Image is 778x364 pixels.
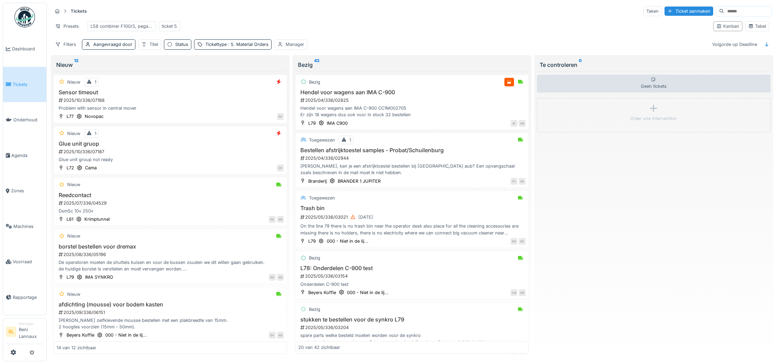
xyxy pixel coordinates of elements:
div: Te controleren [540,61,768,69]
div: 14 van 12 zichtbaar [57,344,96,351]
div: 2025/10/336/07188 [58,97,284,104]
a: Machines [3,209,46,244]
div: Toegewezen [309,195,335,201]
div: Bezig [309,79,320,85]
div: 1 [349,137,351,143]
div: KD [511,238,517,245]
div: Créer une intervention [630,115,677,122]
div: Volgorde op Deadline [709,39,760,49]
div: AB [277,216,284,223]
h3: Bestellen afstrijktoestel samples - Probat/Schuilenburg [298,147,526,154]
div: Beyers Koffie [308,289,336,296]
div: 1 [95,130,96,137]
div: 2025/04/336/02825 [300,97,526,104]
div: Kanban [716,23,739,29]
h3: Trash bin [298,205,526,211]
div: 2025/05/336/03204 [300,324,526,331]
sup: 0 [579,61,582,69]
div: 000 - Niet in de lij... [347,289,388,296]
a: Agenda [3,138,46,173]
h3: L78: Onderdelen C-900 test [298,265,526,271]
a: Voorraad [3,244,46,280]
div: Nieuw [67,233,80,239]
span: Rapportage [13,294,44,301]
span: Dashboard [12,46,44,52]
div: Nieuw [56,61,284,69]
div: AB [519,289,526,296]
div: Krimptunnel [84,216,110,222]
div: Novopac [85,113,104,120]
div: L79 [308,238,316,244]
div: AB [277,274,284,281]
div: KE [269,216,276,223]
div: Ticket aanmaken [665,7,713,16]
div: Status [175,41,188,48]
div: 000 - Niet in de lij... [327,238,368,244]
div: IMA C900 [327,120,348,126]
a: Onderhoud [3,102,46,138]
div: 2025/04/336/02944 [300,155,526,161]
sup: 12 [74,61,79,69]
div: [PERSON_NAME], kan je een afstrijktoestel bestellen bij [GEOGRAPHIC_DATA] aub? Een opvangschaal z... [298,163,526,176]
a: Tickets [3,67,46,102]
a: BL ManagerBeni Lannaux [6,321,44,344]
div: GE [519,178,526,185]
span: : 5. Material Orders [227,42,268,47]
div: Onderdelen C-900 test [298,281,526,288]
div: L79 [308,120,316,126]
div: EK [277,113,284,120]
div: Aangevraagd door [93,41,132,48]
div: Toegewezen [309,137,335,143]
div: spare parts welke besteld moeten worden voor de synkro veel zaken kunnen we volgens mij ergens an... [298,332,526,345]
div: 2025/08/336/05196 [58,251,284,258]
div: Geen tickets [537,75,770,93]
span: Zones [11,187,44,194]
div: Nieuw [67,130,80,137]
div: L79 [67,274,74,280]
div: 1 [95,79,96,85]
div: Cama [85,165,97,171]
li: BL [6,327,16,337]
div: Nieuw [67,79,80,85]
li: Beni Lannaux [19,321,44,342]
div: GE [519,238,526,245]
div: 2025/10/336/07187 [58,148,284,155]
div: 2025/07/336/04529 [58,200,284,206]
h3: Hendel voor wagens aan IMA C-900 [298,89,526,96]
h3: afdichting (mousse) voor bodem kasten [57,301,284,308]
div: L77 [67,113,74,120]
h3: stukken te bestellen voor de synkro L79 [298,316,526,323]
div: Nieuw [67,291,80,298]
div: EK [277,165,284,171]
div: Glue unit group not ready [57,156,284,163]
div: [PERSON_NAME] zelfklevende mousse bestellen met een plakbreedte van 15mm. 2 hoogtes voorzien (15m... [57,317,284,330]
h3: Sensor timeout [57,89,284,96]
div: On the line 79 there is no trash bin near the operator desk also place for all the cleaning acces... [298,223,526,236]
div: 2025/09/336/06151 [58,309,284,316]
strong: Tickets [68,8,89,14]
div: 2025/05/336/03021 [300,213,526,221]
div: 20 van 42 zichtbaar [298,344,340,351]
div: Tickettype [205,41,268,48]
div: Bezig [309,255,320,261]
div: Tabel [748,23,766,29]
h3: Reedcontact [57,192,284,198]
div: Beyers Koffie [67,332,94,338]
div: TV [511,178,517,185]
div: SV [269,332,276,339]
div: IMA SYNKRO [85,274,113,280]
div: 2025/05/336/03154 [300,273,526,279]
div: De operatoren moeten de shuttels kuisen en voor de bussen zouden we dit willen gaan gebruiken. de... [57,259,284,272]
div: Dsm5c 10v 250v [57,208,284,214]
a: Zones [3,173,46,209]
span: Onderhoud [13,117,44,123]
div: Nieuw [67,181,80,188]
div: [DATE] [358,214,373,220]
div: Bezig [309,306,320,313]
a: Dashboard [3,31,46,67]
img: Badge_color-CXgf-gQk.svg [14,7,35,27]
div: ticket 5 [162,23,177,29]
div: IK [511,120,517,127]
a: Rapportage [3,280,46,315]
div: Filters [52,39,79,49]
